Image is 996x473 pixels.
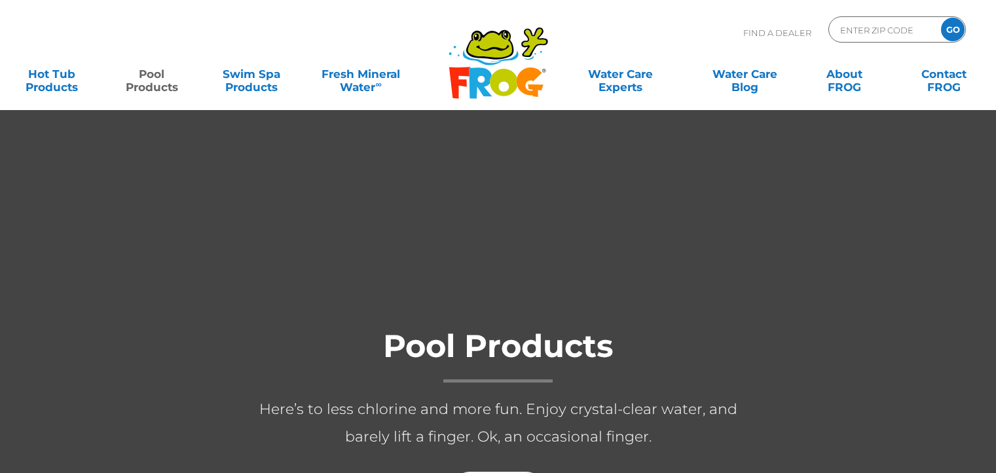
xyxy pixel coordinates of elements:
[557,61,684,87] a: Water CareExperts
[375,79,381,89] sup: ∞
[706,61,783,87] a: Water CareBlog
[213,61,290,87] a: Swim SpaProducts
[236,396,760,451] p: Here’s to less chlorine and more fun. Enjoy crystal-clear water, and barely lift a finger. Ok, an...
[805,61,883,87] a: AboutFROG
[312,61,409,87] a: Fresh MineralWater∞
[113,61,190,87] a: PoolProducts
[839,20,927,39] input: Zip Code Form
[236,329,760,383] h1: Pool Products
[906,61,983,87] a: ContactFROG
[941,18,965,41] input: GO
[743,16,811,49] p: Find A Dealer
[13,61,90,87] a: Hot TubProducts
